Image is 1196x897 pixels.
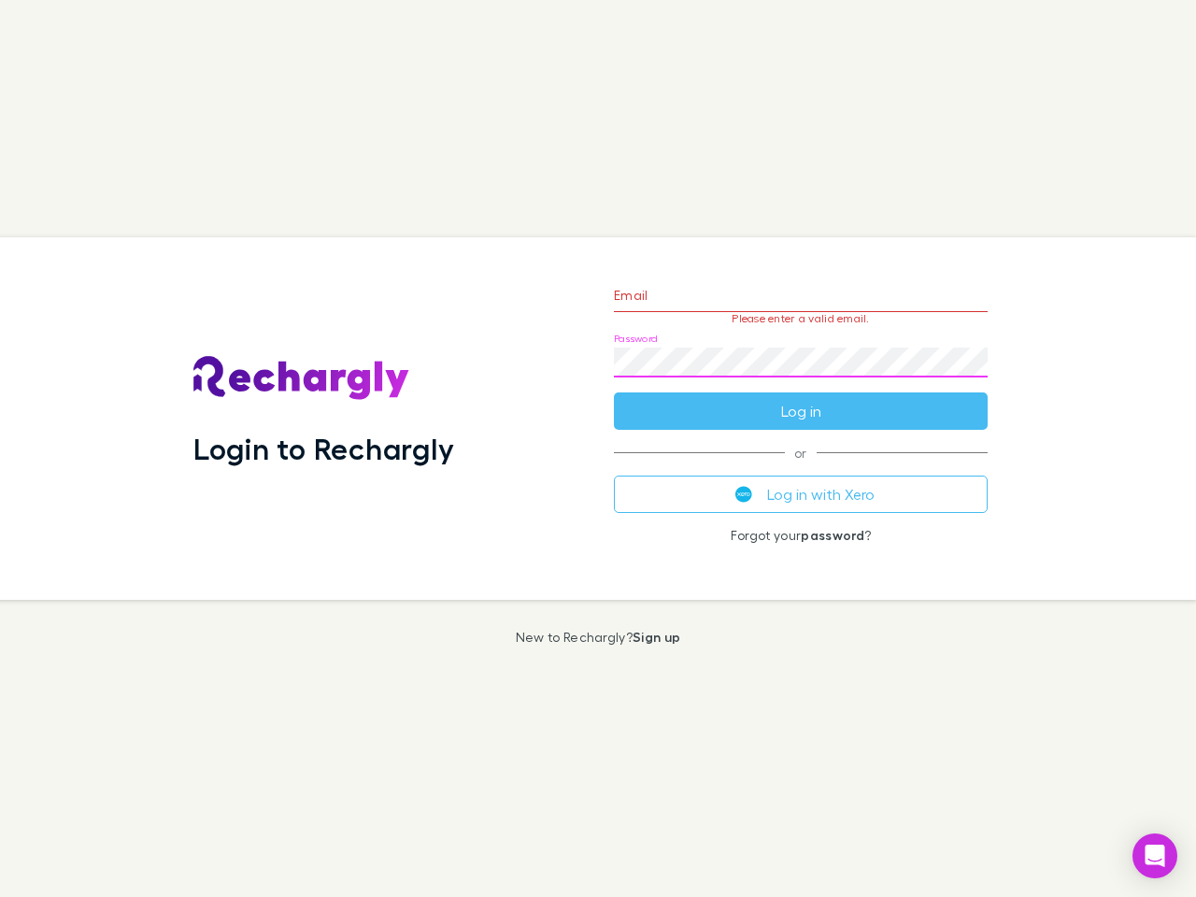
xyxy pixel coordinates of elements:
[614,528,988,543] p: Forgot your ?
[614,312,988,325] p: Please enter a valid email.
[801,527,864,543] a: password
[193,356,410,401] img: Rechargly's Logo
[735,486,752,503] img: Xero's logo
[516,630,681,645] p: New to Rechargly?
[614,452,988,453] span: or
[614,476,988,513] button: Log in with Xero
[1132,833,1177,878] div: Open Intercom Messenger
[614,332,658,346] label: Password
[633,629,680,645] a: Sign up
[614,392,988,430] button: Log in
[193,431,454,466] h1: Login to Rechargly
